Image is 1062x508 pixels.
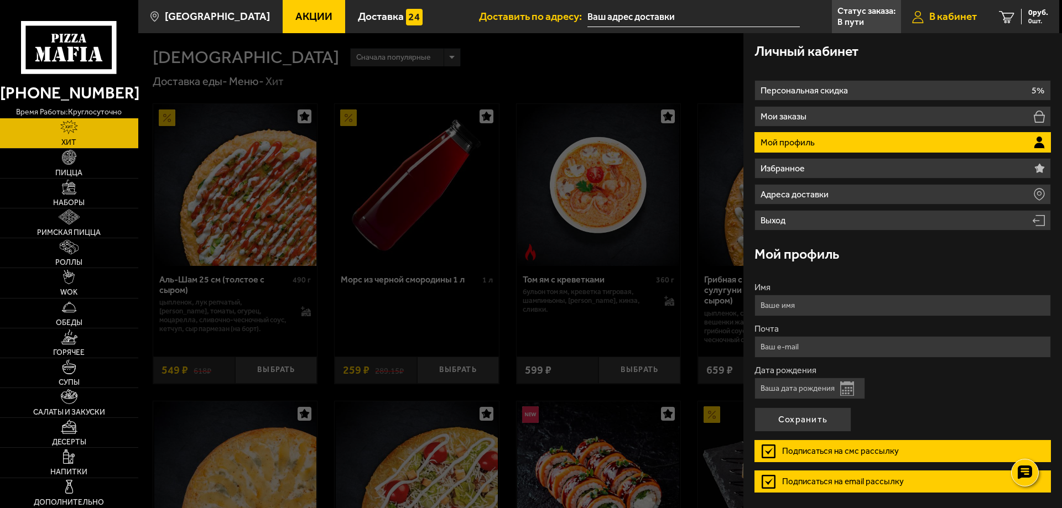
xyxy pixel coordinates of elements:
span: WOK [60,289,77,296]
p: Выход [761,216,788,225]
span: В кабинет [929,11,977,22]
label: Дата рождения [754,366,1051,375]
button: Открыть календарь [840,381,854,396]
span: Наборы [53,199,85,207]
span: Напитки [50,468,87,476]
span: Римская пицца [37,229,101,237]
span: Десерты [52,438,86,446]
button: Сохранить [754,407,851,432]
p: 5% [1032,86,1044,95]
input: Ваш адрес доставки [587,7,800,27]
label: Почта [754,324,1051,333]
label: Подписаться на смс рассылку [754,440,1051,462]
img: 15daf4d41897b9f0e9f617042186c801.svg [406,9,423,25]
p: Адреса доставки [761,190,831,199]
input: Ваша дата рождения [754,378,865,399]
span: Супы [59,379,80,386]
p: Статус заказа: [837,7,896,15]
label: Подписаться на email рассылку [754,470,1051,493]
span: Горячее [53,349,85,357]
h3: Личный кабинет [754,44,858,58]
span: Пицца [55,169,82,177]
input: Ваше имя [754,295,1051,316]
span: Роллы [55,259,82,266]
span: Дополнительно [34,499,104,506]
p: Персональная скидка [761,86,851,95]
span: 0 шт. [1028,18,1048,24]
input: Ваш e-mail [754,336,1051,358]
p: Мои заказы [761,112,809,121]
span: Хит [61,139,76,146]
span: 0 руб. [1028,9,1048,17]
span: Салаты и закуски [33,409,105,416]
h3: Мой профиль [754,247,839,261]
p: Избранное [761,164,808,173]
p: Мой профиль [761,138,818,147]
span: Доставка [358,11,404,22]
span: Доставить по адресу: [479,11,587,22]
label: Имя [754,283,1051,292]
span: Обеды [56,319,82,327]
span: [GEOGRAPHIC_DATA] [165,11,270,22]
span: Акции [295,11,332,22]
p: В пути [837,18,864,27]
